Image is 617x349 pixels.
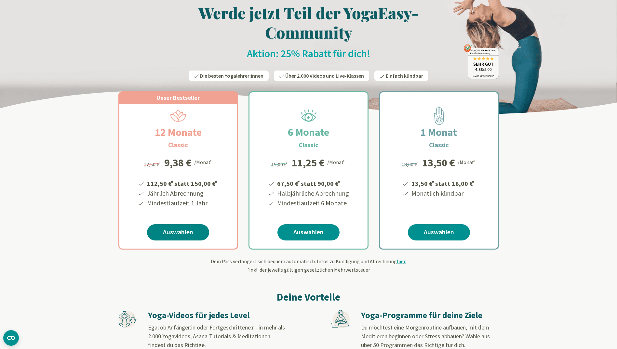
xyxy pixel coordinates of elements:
h2: 6 Monate [272,124,345,140]
a: Auswählen [277,224,340,240]
div: 9,38 € [164,158,192,168]
h1: Werde jetzt Teil der YogaEasy-Community [118,3,499,42]
span: Egal ob Anfänger:in oder Fortgeschrittene:r - in mehr als 2.000 Yogavideos, Asana-Tutorials & Med... [148,324,285,349]
h2: 1 Monat [405,124,473,140]
span: Einfach kündbar [386,72,423,79]
span: 18,00 € [402,161,419,168]
li: 112,50 € statt 150,00 € [146,177,218,188]
h2: Deine Vorteile [118,289,499,305]
div: /Monat [458,158,476,166]
button: CMP-Widget öffnen [3,330,19,346]
span: 12,50 € [144,161,161,168]
span: Über 2.000 Videos und Live-Klassen [285,72,364,79]
span: Die besten Yogalehrer:innen [200,72,263,79]
span: 15,00 € [271,161,288,168]
li: Jährlich Abrechnung [146,188,218,198]
h2: Aktion: 25% Rabatt für dich! [118,47,499,60]
h3: Classic [168,140,188,150]
div: /Monat [327,158,346,166]
li: Halbjährliche Abrechnung [276,188,349,198]
div: Dein Pass verlängert sich bequem automatisch. Infos zu Kündigung und Abrechnung [118,257,499,274]
li: Mindestlaufzeit 1 Jahr [146,198,218,208]
a: Auswählen [147,224,209,240]
li: Monatlich kündbar [410,188,476,198]
li: Mindestlaufzeit 6 Monate [276,198,349,208]
li: 67,50 € statt 90,00 € [276,177,349,188]
a: Auswählen [408,224,470,240]
h3: Classic [429,140,449,150]
h3: Yoga-Videos für jedes Level [148,310,285,321]
h3: Classic [299,140,318,150]
h3: Yoga-Programme für deine Ziele [361,310,498,321]
span: Du möchtest eine Morgenroutine aufbauen, mit dem Meditieren beginnen oder Stress abbauen? Wähle a... [361,324,490,349]
li: 13,50 € statt 18,00 € [410,177,476,188]
div: 11,25 € [292,158,325,168]
span: Unser Bestseller [156,94,200,101]
img: ausgezeichnet_badge.png [463,44,499,79]
div: /Monat [194,158,213,166]
h2: 12 Monate [139,124,217,140]
span: hier. [397,258,406,265]
span: inkl. der jeweils gültigen gesetzlichen Mehrwertsteuer [247,266,370,273]
div: 13,50 € [422,158,455,168]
